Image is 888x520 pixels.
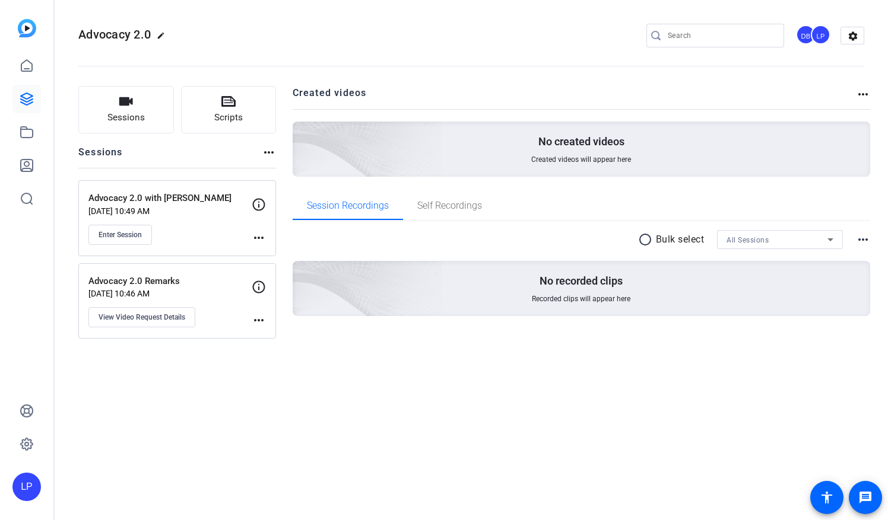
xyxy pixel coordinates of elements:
ngx-avatar: Lauren Pace [811,25,832,46]
button: View Video Request Details [88,307,195,327]
p: [DATE] 10:46 AM [88,289,252,298]
mat-icon: edit [157,31,171,46]
span: Session Recordings [307,201,389,210]
p: No recorded clips [540,274,623,288]
span: View Video Request Details [99,312,185,322]
span: Advocacy 2.0 [78,27,151,42]
p: [DATE] 10:49 AM [88,206,252,216]
p: Advocacy 2.0 Remarks [88,275,252,288]
p: No created videos [538,135,624,149]
span: Self Recordings [417,201,482,210]
mat-icon: more_horiz [252,231,266,245]
img: blue-gradient.svg [18,19,36,37]
mat-icon: message [858,490,873,505]
span: Sessions [107,111,145,125]
ngx-avatar: David Breisch [796,25,817,46]
h2: Sessions [78,145,123,168]
mat-icon: settings [841,27,865,45]
span: Enter Session [99,230,142,240]
span: Recorded clips will appear here [532,294,630,304]
mat-icon: accessibility [820,490,834,505]
img: Creted videos background [160,4,443,261]
button: Sessions [78,86,174,133]
span: All Sessions [727,236,769,244]
h2: Created videos [293,86,857,109]
mat-icon: radio_button_unchecked [638,232,656,247]
span: Scripts [214,111,243,125]
div: LP [12,473,41,501]
div: DB [796,25,816,44]
span: Created videos will appear here [531,155,631,164]
img: embarkstudio-empty-session.png [160,143,443,401]
mat-icon: more_horiz [262,145,276,159]
button: Enter Session [88,225,152,245]
p: Advocacy 2.0 with [PERSON_NAME] [88,192,252,205]
mat-icon: more_horiz [856,232,870,247]
mat-icon: more_horiz [252,313,266,327]
button: Scripts [181,86,277,133]
p: Bulk select [656,232,705,247]
input: Search [668,28,775,43]
div: LP [811,25,830,44]
mat-icon: more_horiz [856,87,870,101]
